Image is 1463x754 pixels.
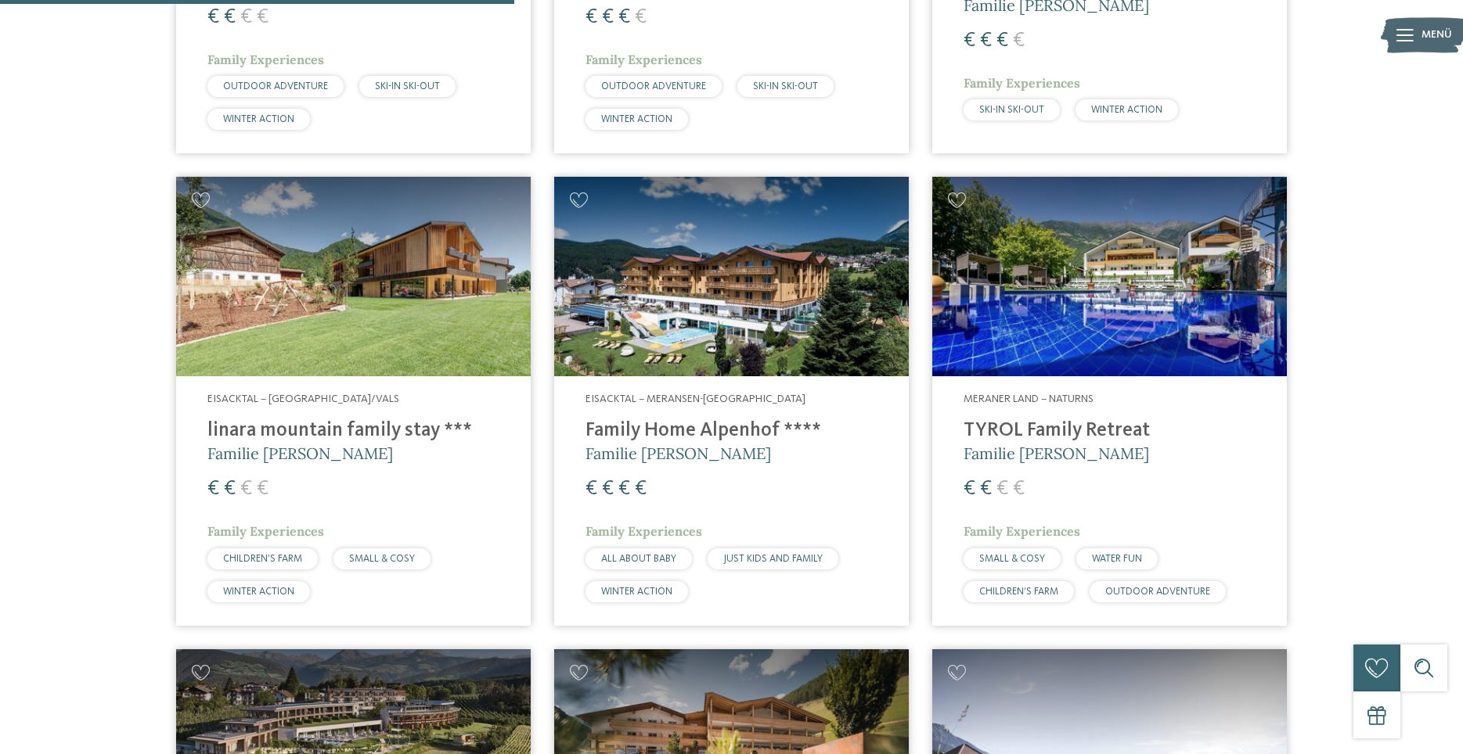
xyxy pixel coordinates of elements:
[223,587,294,597] span: WINTER ACTION
[602,479,614,499] span: €
[224,479,236,499] span: €
[240,7,252,27] span: €
[932,177,1287,625] a: Familienhotels gesucht? Hier findet ihr die besten! Meraner Land – Naturns TYROL Family Retreat F...
[753,81,818,92] span: SKI-IN SKI-OUT
[554,177,909,625] a: Familienhotels gesucht? Hier findet ihr die besten! Eisacktal – Meransen-[GEOGRAPHIC_DATA] Family...
[1013,479,1025,499] span: €
[979,554,1045,564] span: SMALL & COSY
[602,7,614,27] span: €
[586,393,805,404] span: Eisacktal – Meransen-[GEOGRAPHIC_DATA]
[207,523,324,539] span: Family Experiences
[257,479,268,499] span: €
[723,554,823,564] span: JUST KIDS AND FAMILY
[349,554,415,564] span: SMALL & COSY
[257,7,268,27] span: €
[586,479,597,499] span: €
[224,7,236,27] span: €
[176,177,531,376] img: Familienhotels gesucht? Hier findet ihr die besten!
[980,31,992,51] span: €
[964,419,1256,443] h4: TYROL Family Retreat
[635,7,647,27] span: €
[240,479,252,499] span: €
[932,177,1287,376] img: Familien Wellness Residence Tyrol ****
[601,114,672,124] span: WINTER ACTION
[223,81,328,92] span: OUTDOOR ADVENTURE
[1092,554,1142,564] span: WATER FUN
[223,554,302,564] span: CHILDREN’S FARM
[1013,31,1025,51] span: €
[207,443,393,463] span: Familie [PERSON_NAME]
[1105,587,1210,597] span: OUTDOOR ADVENTURE
[635,479,647,499] span: €
[618,7,630,27] span: €
[601,587,672,597] span: WINTER ACTION
[586,523,702,539] span: Family Experiences
[223,114,294,124] span: WINTER ACTION
[586,52,702,67] span: Family Experiences
[979,105,1044,115] span: SKI-IN SKI-OUT
[964,443,1149,463] span: Familie [PERSON_NAME]
[964,479,975,499] span: €
[586,419,877,443] h4: Family Home Alpenhof ****
[207,7,219,27] span: €
[996,31,1008,51] span: €
[207,393,399,404] span: Eisacktal – [GEOGRAPHIC_DATA]/Vals
[586,7,597,27] span: €
[207,419,499,443] h4: linara mountain family stay ***
[586,443,771,463] span: Familie [PERSON_NAME]
[964,393,1094,404] span: Meraner Land – Naturns
[964,31,975,51] span: €
[618,479,630,499] span: €
[207,479,219,499] span: €
[964,523,1080,539] span: Family Experiences
[176,177,531,625] a: Familienhotels gesucht? Hier findet ihr die besten! Eisacktal – [GEOGRAPHIC_DATA]/Vals linara mou...
[964,75,1080,91] span: Family Experiences
[554,177,909,376] img: Family Home Alpenhof ****
[979,587,1058,597] span: CHILDREN’S FARM
[980,479,992,499] span: €
[207,52,324,67] span: Family Experiences
[601,81,706,92] span: OUTDOOR ADVENTURE
[996,479,1008,499] span: €
[601,554,676,564] span: ALL ABOUT BABY
[1091,105,1162,115] span: WINTER ACTION
[375,81,440,92] span: SKI-IN SKI-OUT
